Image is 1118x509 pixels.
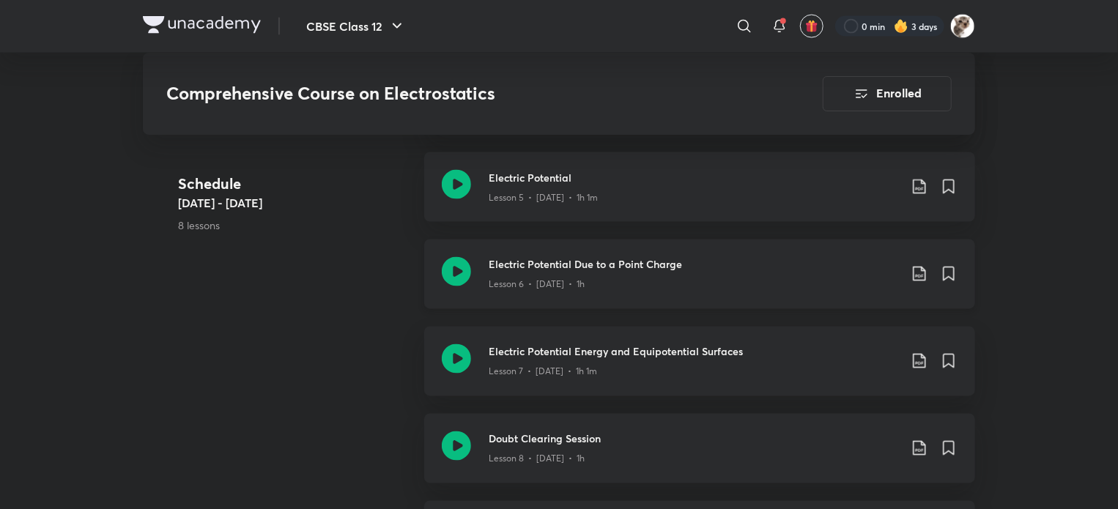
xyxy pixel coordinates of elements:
h3: Electric Potential [489,170,899,185]
a: Electric PotentialLesson 5 • [DATE] • 1h 1m [424,152,975,239]
h3: Electric Potential Due to a Point Charge [489,257,899,272]
h5: [DATE] - [DATE] [178,194,412,212]
button: CBSE Class 12 [297,12,415,41]
p: Lesson 6 • [DATE] • 1h [489,278,585,291]
a: Electric Potential Due to a Point ChargeLesson 6 • [DATE] • 1h [424,239,975,327]
h3: Doubt Clearing Session [489,431,899,447]
a: Electric Potential Energy and Equipotential SurfacesLesson 7 • [DATE] • 1h 1m [424,327,975,414]
h4: Schedule [178,172,412,194]
p: Lesson 7 • [DATE] • 1h 1m [489,365,597,379]
img: Lavanya [950,14,975,39]
h3: Comprehensive Course on Electrostatics [166,83,740,105]
img: avatar [805,20,818,33]
a: Company Logo [143,16,261,37]
p: Lesson 5 • [DATE] • 1h 1m [489,191,598,204]
img: streak [894,19,908,34]
a: Doubt Clearing SessionLesson 8 • [DATE] • 1h [424,414,975,501]
img: Company Logo [143,16,261,34]
button: avatar [800,15,823,38]
h3: Electric Potential Energy and Equipotential Surfaces [489,344,899,360]
button: Enrolled [823,76,952,111]
p: 8 lessons [178,218,412,233]
p: Lesson 8 • [DATE] • 1h [489,453,585,466]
